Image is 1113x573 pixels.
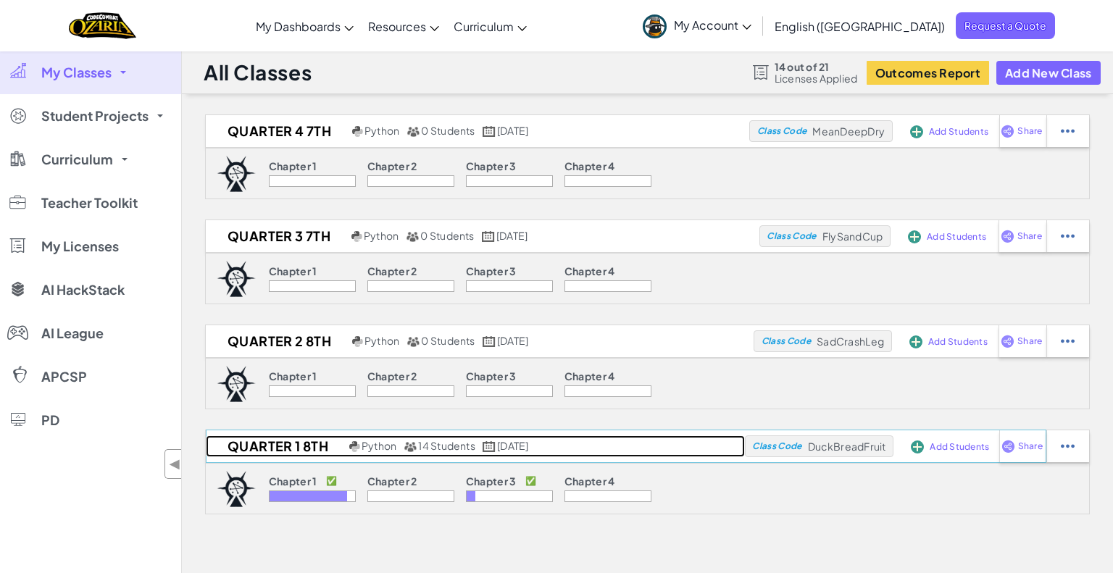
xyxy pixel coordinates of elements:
p: ✅ [525,475,536,487]
span: Share [1017,232,1042,241]
a: Quarter 1 8th Python 14 Students [DATE] [206,435,745,457]
a: Ozaria by CodeCombat logo [69,11,136,41]
p: Chapter 3 [466,370,517,382]
p: Chapter 2 [367,475,417,487]
p: Chapter 1 [269,160,317,172]
img: calendar.svg [483,336,496,347]
img: calendar.svg [483,126,496,137]
img: Home [69,11,136,41]
p: Chapter 3 [466,160,517,172]
span: SadCrashLeg [817,335,884,348]
img: IconAddStudents.svg [910,125,923,138]
span: 14 Students [418,439,475,452]
img: MultipleUsers.png [407,336,420,347]
img: logo [217,261,256,297]
h2: Quarter 3 7th [206,225,348,247]
p: Chapter 1 [269,370,317,382]
img: calendar.svg [482,231,495,242]
span: Curriculum [454,19,514,34]
img: python.png [352,336,363,347]
span: Licenses Applied [775,72,858,84]
span: English ([GEOGRAPHIC_DATA]) [775,19,945,34]
a: My Account [635,3,759,49]
span: Class Code [762,337,811,346]
span: [DATE] [496,229,528,242]
span: Student Projects [41,109,149,122]
span: Curriculum [41,153,113,166]
span: My Account [674,17,751,33]
img: logo [217,471,256,507]
img: python.png [351,231,362,242]
img: IconShare_Purple.svg [1001,230,1014,243]
img: IconStudentEllipsis.svg [1061,440,1075,453]
span: Python [364,124,399,137]
span: 0 Students [420,229,474,242]
img: IconAddStudents.svg [911,440,924,453]
span: My Licenses [41,240,119,253]
h2: Quarter 4 7th [206,120,349,142]
img: MultipleUsers.png [407,126,420,137]
a: Resources [361,7,446,46]
span: [DATE] [497,124,528,137]
img: logo [217,156,256,192]
a: Request a Quote [956,12,1055,39]
p: ✅ [326,475,337,487]
span: Python [364,334,399,347]
a: Curriculum [446,7,534,46]
span: AI HackStack [41,283,125,296]
span: My Dashboards [256,19,341,34]
img: IconAddStudents.svg [909,335,922,348]
span: Teacher Toolkit [41,196,138,209]
p: Chapter 3 [466,265,517,277]
p: Chapter 1 [269,475,317,487]
img: IconShare_Purple.svg [1001,125,1014,138]
p: Chapter 3 [466,475,517,487]
button: Add New Class [996,61,1101,85]
span: Python [362,439,396,452]
img: IconAddStudents.svg [908,230,921,243]
span: [DATE] [497,439,528,452]
img: calendar.svg [483,441,496,452]
img: IconStudentEllipsis.svg [1061,230,1075,243]
span: 0 Students [421,124,475,137]
img: logo [217,366,256,402]
img: IconStudentEllipsis.svg [1061,125,1075,138]
span: [DATE] [497,334,528,347]
span: Share [1017,337,1042,346]
span: Resources [368,19,426,34]
a: Quarter 4 7th Python 0 Students [DATE] [206,120,749,142]
p: Chapter 2 [367,370,417,382]
h2: Quarter 2 8th [206,330,349,352]
button: Outcomes Report [867,61,989,85]
p: Chapter 4 [564,370,615,382]
p: Chapter 2 [367,265,417,277]
h2: Quarter 1 8th [206,435,346,457]
img: IconShare_Purple.svg [1001,335,1014,348]
p: Chapter 4 [564,475,615,487]
img: IconShare_Purple.svg [1001,440,1015,453]
img: IconStudentEllipsis.svg [1061,335,1075,348]
span: Add Students [930,443,989,451]
span: My Classes [41,66,112,79]
span: DuckBreadFruit [808,440,886,453]
span: 14 out of 21 [775,61,858,72]
p: Chapter 2 [367,160,417,172]
h1: All Classes [204,59,312,86]
p: Chapter 1 [269,265,317,277]
a: English ([GEOGRAPHIC_DATA]) [767,7,952,46]
p: Chapter 4 [564,265,615,277]
span: Add Students [928,338,988,346]
span: MeanDeepDry [812,125,885,138]
span: 0 Students [421,334,475,347]
span: Class Code [752,442,801,451]
img: MultipleUsers.png [406,231,419,242]
span: Add Students [927,233,986,241]
img: avatar [643,14,667,38]
span: Add Students [929,127,988,136]
span: FlySandCup [822,230,883,243]
a: My Dashboards [249,7,361,46]
span: Share [1017,127,1042,135]
span: ◀ [169,453,181,474]
span: AI League [41,327,104,340]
